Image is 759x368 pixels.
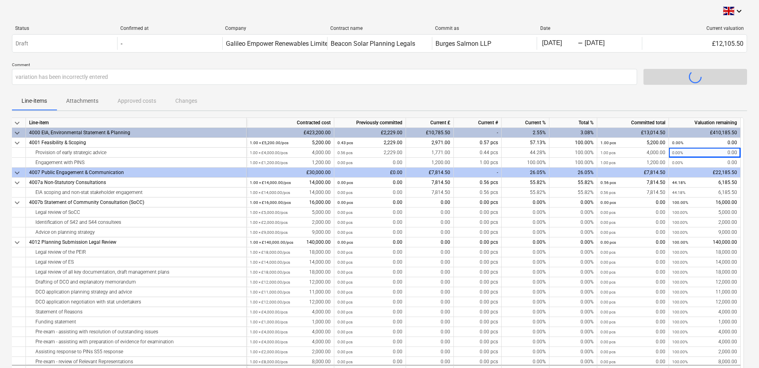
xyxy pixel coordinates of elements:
[549,237,597,247] div: 0.00%
[337,207,402,217] div: 0.00
[669,118,741,128] div: Valuation remaining
[672,297,737,307] div: 12,000.00
[454,327,502,337] div: 0.00 pcs
[672,141,683,145] small: 0.00%
[337,237,402,247] div: 0.00
[672,190,685,195] small: 44.18%
[672,247,737,257] div: 18,000.00
[502,207,549,217] div: 0.00%
[672,138,737,148] div: 0.00
[337,297,402,307] div: 0.00
[337,210,353,215] small: 0.00 pcs
[337,317,402,327] div: 0.00
[454,237,502,247] div: 0.00 pcs
[600,280,616,284] small: 0.00 pcs
[454,227,502,237] div: 0.00 pcs
[250,198,331,207] div: 16,000.00
[12,128,22,138] span: keyboard_arrow_down
[734,6,744,16] i: keyboard_arrow_down
[672,148,737,158] div: 0.00
[331,40,415,47] div: Beacon Solar Planning Legals
[600,198,665,207] div: 0.00
[549,267,597,277] div: 0.00%
[549,138,597,148] div: 100.00%
[406,347,454,357] div: 0.00
[337,300,353,304] small: 0.00 pcs
[337,148,402,158] div: 2,229.00
[502,188,549,198] div: 55.82%
[549,227,597,237] div: 0.00%
[337,250,353,254] small: 0.00 pcs
[672,188,737,198] div: 6,185.50
[337,247,402,257] div: 0.00
[226,40,331,47] div: Galileo Empower Renewables Limited
[337,188,402,198] div: 0.00
[549,207,597,217] div: 0.00%
[337,178,402,188] div: 0.00
[549,128,597,138] div: 3.08%
[454,337,502,347] div: 0.00 pcs
[502,267,549,277] div: 0.00%
[250,257,331,267] div: 14,000.00
[454,198,502,207] div: 0.00 pcs
[406,227,454,237] div: 0.00
[26,118,247,128] div: Line-item
[502,317,549,327] div: 0.00%
[29,128,243,138] div: 4000 EIA, Environmental Statement & Planning
[250,220,288,225] small: 1.00 × £2,000.00 / pcs
[250,280,290,284] small: 1.00 × £12,000.00 / pcs
[247,168,334,178] div: £30,000.00
[549,357,597,367] div: 0.00%
[247,128,334,138] div: £423,200.00
[454,118,502,128] div: Current #
[12,168,22,178] span: keyboard_arrow_down
[502,237,549,247] div: 0.00%
[29,317,243,327] div: Funding statement
[29,307,243,317] div: Statement of Reasons
[334,168,406,178] div: £0.00
[337,180,353,185] small: 0.00 pcs
[454,247,502,257] div: 0.00 pcs
[549,148,597,158] div: 100.00%
[672,260,688,264] small: 100.00%
[225,25,324,31] div: Company
[600,178,665,188] div: 7,814.50
[600,307,665,317] div: 0.00
[600,240,616,245] small: 0.00 pcs
[549,168,597,178] div: 26.05%
[549,247,597,257] div: 0.00%
[337,257,402,267] div: 0.00
[549,317,597,327] div: 0.00%
[337,307,402,317] div: 0.00
[29,257,243,267] div: Legal review of ES
[337,190,353,195] small: 0.00 pcs
[250,227,331,237] div: 9,000.00
[337,200,353,205] small: 0.00 pcs
[600,230,616,235] small: 0.00 pcs
[250,240,293,245] small: 1.00 × £140,000.00 / pcs
[22,97,47,105] p: Line-items
[337,141,353,145] small: 0.43 pcs
[549,347,597,357] div: 0.00%
[600,227,665,237] div: 0.00
[12,238,22,247] span: keyboard_arrow_down
[549,287,597,297] div: 0.00%
[337,161,353,165] small: 0.00 pcs
[406,317,454,327] div: 0.00
[250,300,290,304] small: 1.00 × £12,000.00 / pcs
[406,207,454,217] div: 0.00
[672,250,688,254] small: 100.00%
[502,148,549,158] div: 44.28%
[454,287,502,297] div: 0.00 pcs
[29,297,243,307] div: DCO application negotiation with stat undertakers
[549,198,597,207] div: 0.00%
[406,118,454,128] div: Current £
[406,277,454,287] div: 0.00
[502,327,549,337] div: 0.00%
[600,317,665,327] div: 0.00
[29,267,243,277] div: Legal review of all key documentation, draft management plans
[406,287,454,297] div: 0.00
[600,237,665,247] div: 0.00
[672,287,737,297] div: 11,000.00
[29,188,243,198] div: EIA scoping and non-stat stakeholder engagement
